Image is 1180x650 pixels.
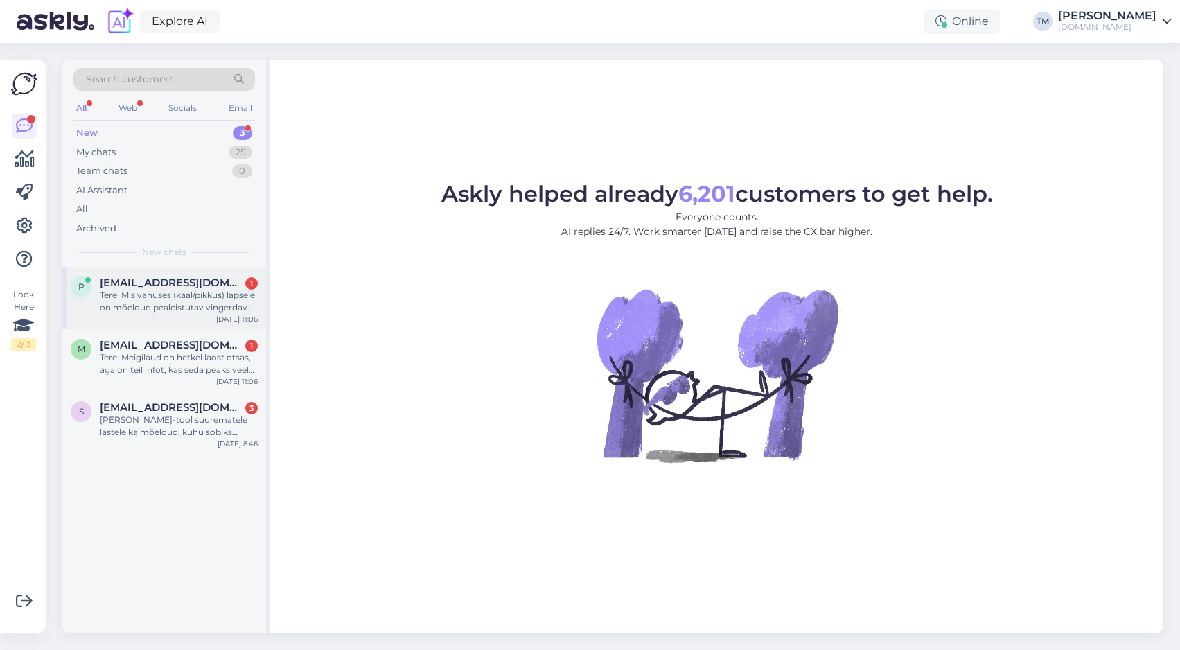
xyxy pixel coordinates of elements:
[73,99,89,117] div: All
[166,99,200,117] div: Socials
[1058,21,1156,33] div: [DOMAIN_NAME]
[78,344,85,354] span: M
[233,126,252,140] div: 3
[86,72,174,87] span: Search customers
[100,276,244,289] span: parna.katri@hotmail.com
[140,10,220,33] a: Explore AI
[11,71,37,97] img: Askly Logo
[76,202,88,216] div: All
[76,126,98,140] div: New
[245,402,258,414] div: 3
[11,338,36,351] div: 2 / 3
[226,99,255,117] div: Email
[218,439,258,449] div: [DATE] 8:46
[100,289,258,314] div: Tere! Mis vanuses (kaal/pikkus) lapsele on mõeldud pealeistutav vingerdav auto? Aitäh vastuse ees...
[924,9,1000,34] div: Online
[76,184,127,197] div: AI Assistant
[245,277,258,290] div: 1
[100,414,258,439] div: [PERSON_NAME]-tool suurematele lastele ka mõeldud, kuhu sobiks mõnusalt istuma 9-aastane laps? [P...
[100,351,258,376] div: Tere! Meigilaud on hetkel laost otsas, aga on teil infot, kas seda peaks veel juurde tulena või o...
[245,340,258,352] div: 1
[11,288,36,351] div: Look Here
[76,222,116,236] div: Archived
[116,99,140,117] div: Web
[216,376,258,387] div: [DATE] 11:06
[100,339,244,351] span: Merlin.zuzjonok@gmail.com
[441,180,993,207] span: Askly helped already customers to get help.
[142,246,186,258] span: New chats
[232,164,252,178] div: 0
[1058,10,1172,33] a: [PERSON_NAME][DOMAIN_NAME]
[100,401,244,414] span: Sigritsarv@gmail.com
[229,146,252,159] div: 25
[441,210,993,239] p: Everyone counts. AI replies 24/7. Work smarter [DATE] and raise the CX bar higher.
[76,164,127,178] div: Team chats
[76,146,116,159] div: My chats
[678,180,735,207] b: 6,201
[79,406,84,416] span: S
[216,314,258,324] div: [DATE] 11:06
[105,7,134,36] img: explore-ai
[78,281,85,292] span: p
[1058,10,1156,21] div: [PERSON_NAME]
[1033,12,1053,31] div: TM
[592,250,842,500] img: No Chat active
